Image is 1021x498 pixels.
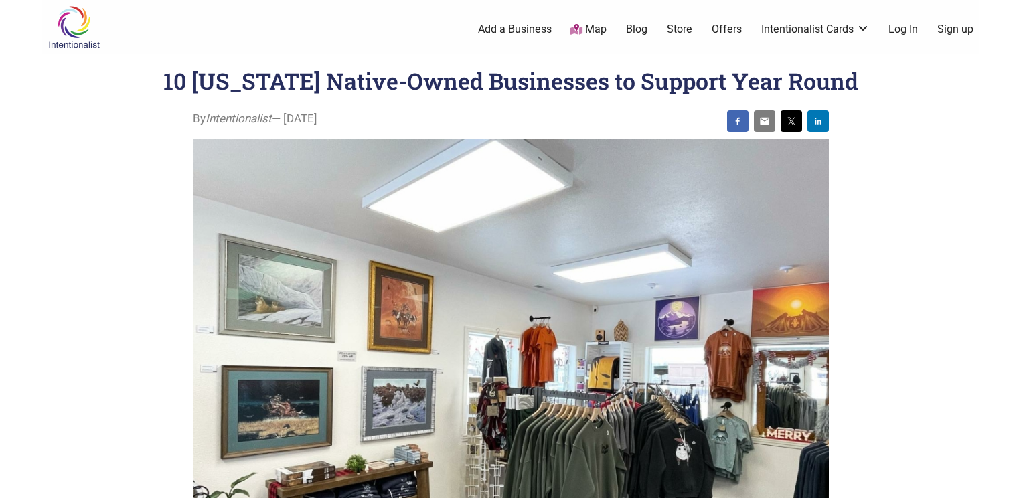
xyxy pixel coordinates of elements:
[937,22,973,37] a: Sign up
[478,22,552,37] a: Add a Business
[786,116,797,127] img: twitter sharing button
[193,110,317,128] span: By — [DATE]
[667,22,692,37] a: Store
[163,66,858,96] h1: 10 [US_STATE] Native-Owned Businesses to Support Year Round
[570,22,607,37] a: Map
[732,116,743,127] img: facebook sharing button
[888,22,918,37] a: Log In
[813,116,823,127] img: linkedin sharing button
[206,112,272,125] i: Intentionalist
[712,22,742,37] a: Offers
[759,116,770,127] img: email sharing button
[761,22,870,37] a: Intentionalist Cards
[626,22,647,37] a: Blog
[42,5,106,49] img: Intentionalist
